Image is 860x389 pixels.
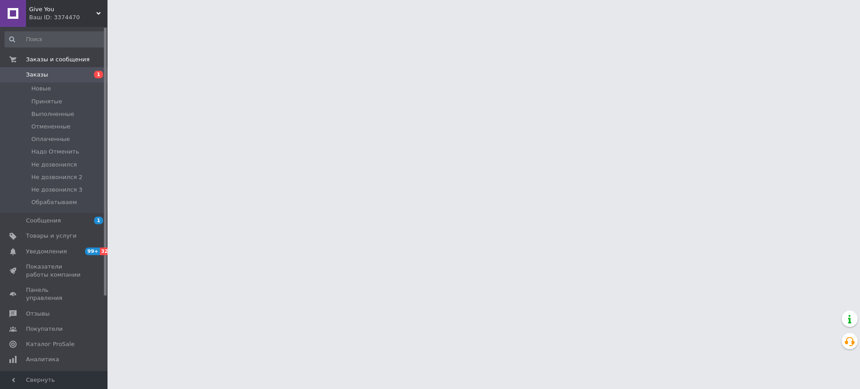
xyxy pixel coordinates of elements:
[31,123,70,131] span: Отмененные
[26,217,61,225] span: Сообщения
[94,71,103,78] span: 1
[26,340,74,348] span: Каталог ProSale
[100,248,110,255] span: 32
[4,31,106,47] input: Поиск
[26,71,48,79] span: Заказы
[31,98,62,106] span: Принятые
[26,355,59,363] span: Аналитика
[31,135,70,143] span: Оплаченные
[26,56,90,64] span: Заказы и сообщения
[26,325,63,333] span: Покупатели
[31,85,51,93] span: Новые
[31,198,77,206] span: Обрабатываем
[94,217,103,224] span: 1
[85,248,100,255] span: 99+
[26,232,77,240] span: Товары и услуги
[31,173,82,181] span: Не дозвонился 2
[31,148,79,156] span: Надо Отменить
[26,263,83,279] span: Показатели работы компании
[31,161,77,169] span: Не дозвонился
[26,310,50,318] span: Отзывы
[26,286,83,302] span: Панель управления
[29,5,96,13] span: Give You
[26,248,67,256] span: Уведомления
[31,186,82,194] span: Не дозвонился 3
[29,13,107,21] div: Ваш ID: 3374470
[31,110,74,118] span: Выполненные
